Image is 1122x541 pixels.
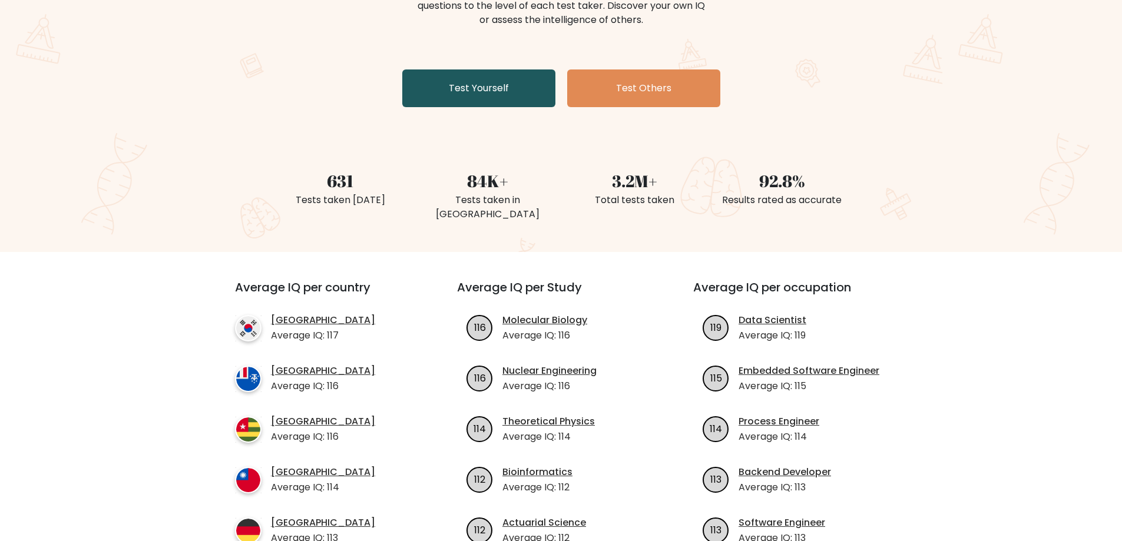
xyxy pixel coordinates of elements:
[739,364,879,378] a: Embedded Software Engineer
[739,465,831,479] a: Backend Developer
[567,69,720,107] a: Test Others
[716,168,849,193] div: 92.8%
[474,320,486,334] text: 116
[474,472,485,486] text: 112
[693,280,901,308] h3: Average IQ per occupation
[739,379,879,393] p: Average IQ: 115
[235,366,262,392] img: country
[271,364,375,378] a: [GEOGRAPHIC_DATA]
[271,313,375,327] a: [GEOGRAPHIC_DATA]
[710,421,722,435] text: 114
[502,480,572,494] p: Average IQ: 112
[474,523,485,536] text: 112
[271,465,375,479] a: [GEOGRAPHIC_DATA]
[421,168,554,193] div: 84K+
[271,516,375,530] a: [GEOGRAPHIC_DATA]
[739,414,819,429] a: Process Engineer
[739,313,806,327] a: Data Scientist
[502,328,587,343] p: Average IQ: 116
[502,414,595,429] a: Theoretical Physics
[271,328,375,343] p: Average IQ: 117
[716,193,849,207] div: Results rated as accurate
[710,472,721,486] text: 113
[502,379,597,393] p: Average IQ: 116
[502,465,572,479] a: Bioinformatics
[739,430,819,444] p: Average IQ: 114
[235,416,262,443] img: country
[502,430,595,444] p: Average IQ: 114
[502,313,587,327] a: Molecular Biology
[235,315,262,341] img: country
[710,371,722,384] text: 115
[271,379,375,393] p: Average IQ: 116
[271,414,375,429] a: [GEOGRAPHIC_DATA]
[474,371,486,384] text: 116
[271,480,375,494] p: Average IQ: 114
[710,523,721,536] text: 113
[568,168,701,193] div: 3.2M+
[402,69,555,107] a: Test Yourself
[739,516,825,530] a: Software Engineer
[739,328,806,343] p: Average IQ: 119
[568,193,701,207] div: Total tests taken
[502,516,586,530] a: Actuarial Science
[457,280,665,308] h3: Average IQ per Study
[274,193,407,207] div: Tests taken [DATE]
[235,467,262,493] img: country
[235,280,415,308] h3: Average IQ per country
[739,480,831,494] p: Average IQ: 113
[271,430,375,444] p: Average IQ: 116
[421,193,554,221] div: Tests taken in [GEOGRAPHIC_DATA]
[474,421,486,435] text: 114
[274,168,407,193] div: 631
[502,364,597,378] a: Nuclear Engineering
[710,320,721,334] text: 119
